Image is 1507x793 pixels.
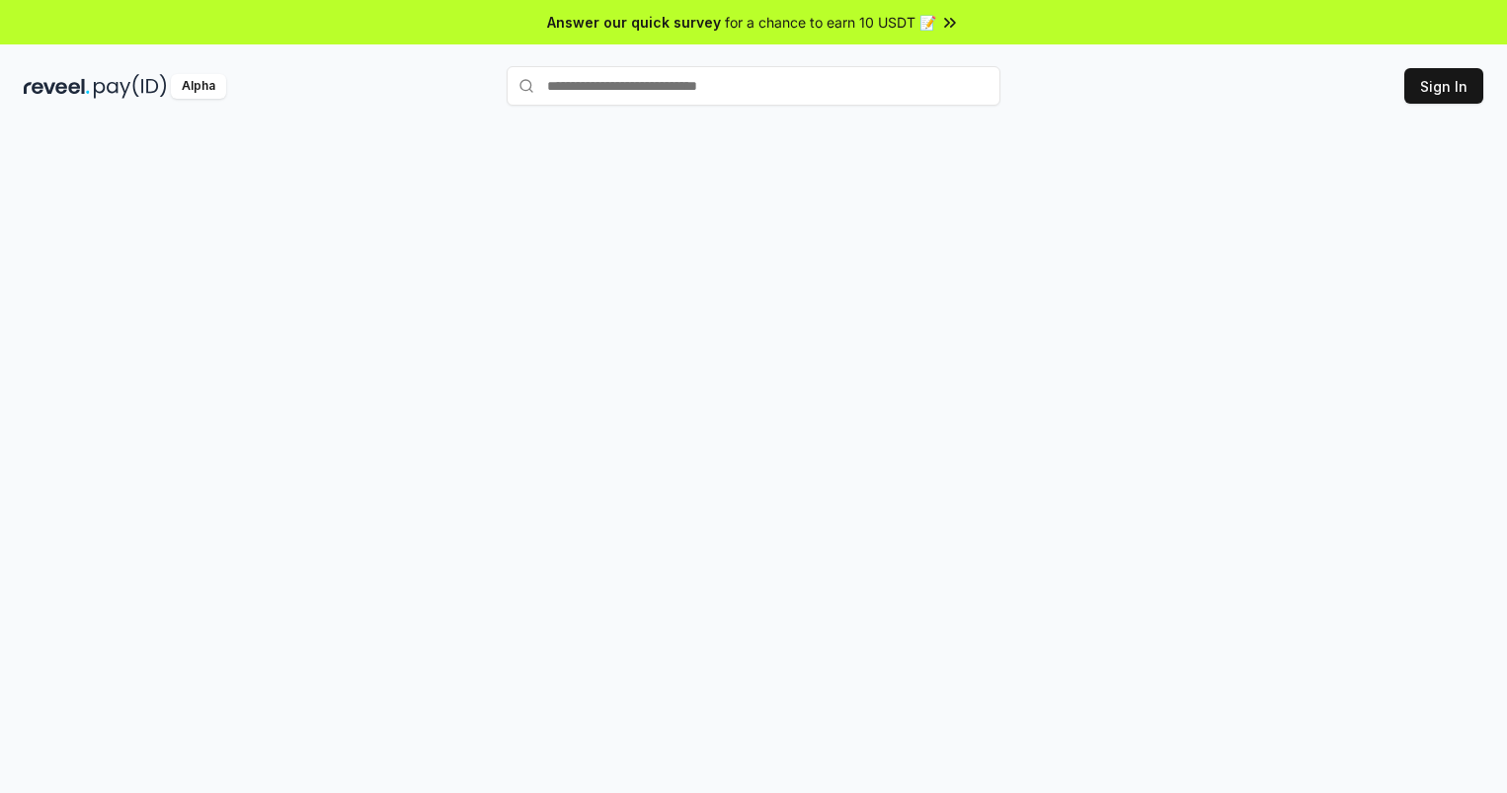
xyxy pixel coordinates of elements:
span: for a chance to earn 10 USDT 📝 [725,12,936,33]
button: Sign In [1404,68,1483,104]
img: pay_id [94,74,167,99]
div: Alpha [171,74,226,99]
img: reveel_dark [24,74,90,99]
span: Answer our quick survey [547,12,721,33]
